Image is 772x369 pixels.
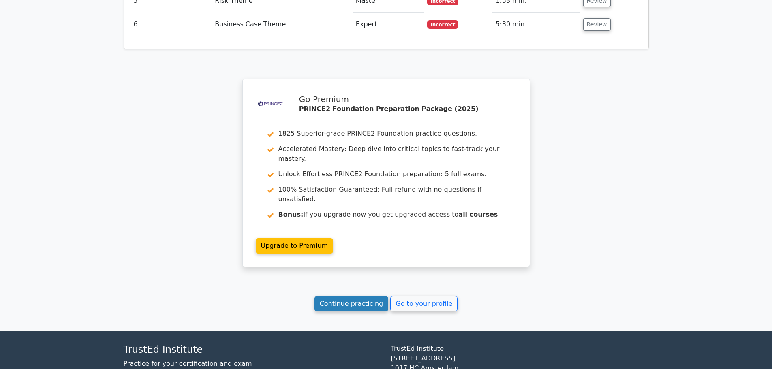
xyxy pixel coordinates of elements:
button: Review [583,18,611,31]
a: Go to your profile [390,296,458,311]
a: Practice for your certification and exam [124,360,252,367]
td: 5:30 min. [492,13,580,36]
td: Expert [353,13,424,36]
h4: TrustEd Institute [124,344,381,356]
td: Business Case Theme [212,13,353,36]
a: Continue practicing [314,296,389,311]
span: Incorrect [427,20,458,28]
td: 6 [130,13,212,36]
a: Upgrade to Premium [256,238,334,254]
